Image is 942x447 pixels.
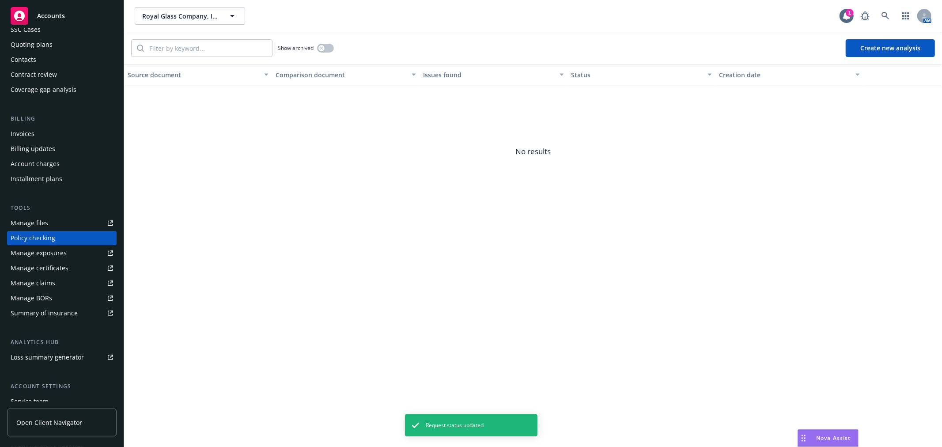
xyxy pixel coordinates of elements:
button: Status [567,64,715,85]
div: Status [571,70,702,80]
button: Royal Glass Company, Inc [135,7,245,25]
button: Nova Assist [798,429,859,447]
div: Manage exposures [11,246,67,260]
div: Manage BORs [11,291,52,305]
div: Source document [128,70,259,80]
button: Create new analysis [846,39,935,57]
a: Quoting plans [7,38,117,52]
div: Manage claims [11,276,55,290]
svg: Search [137,45,144,52]
div: Billing updates [11,142,55,156]
a: Contract review [7,68,117,82]
span: Accounts [37,12,65,19]
span: Nova Assist [816,434,851,442]
a: Contacts [7,53,117,67]
span: Show archived [278,44,314,52]
input: Filter by keyword... [144,40,272,57]
div: Creation date [719,70,850,80]
div: Manage files [11,216,48,230]
a: Invoices [7,127,117,141]
div: Policy checking [11,231,55,245]
a: SSC Cases [7,23,117,37]
div: Coverage gap analysis [11,83,76,97]
div: 1 [846,9,854,17]
div: Account charges [11,157,60,171]
div: Issues found [423,70,554,80]
div: Installment plans [11,172,62,186]
span: No results [124,85,942,218]
a: Policy checking [7,231,117,245]
div: Tools [7,204,117,212]
a: Account charges [7,157,117,171]
a: Switch app [897,7,915,25]
a: Manage certificates [7,261,117,275]
a: Loss summary generator [7,350,117,364]
div: Account settings [7,382,117,391]
div: Invoices [11,127,34,141]
a: Manage claims [7,276,117,290]
button: Comparison document [272,64,420,85]
div: Contract review [11,68,57,82]
button: Source document [124,64,272,85]
a: Summary of insurance [7,306,117,320]
div: Service team [11,394,49,409]
div: Analytics hub [7,338,117,347]
a: Installment plans [7,172,117,186]
a: Search [877,7,894,25]
div: Comparison document [276,70,407,80]
span: Request status updated [426,421,484,429]
a: Manage exposures [7,246,117,260]
div: Manage certificates [11,261,68,275]
a: Coverage gap analysis [7,83,117,97]
button: Issues found [420,64,567,85]
span: Open Client Navigator [16,418,82,427]
a: Report a Bug [856,7,874,25]
a: Billing updates [7,142,117,156]
div: SSC Cases [11,23,41,37]
a: Accounts [7,4,117,28]
div: Contacts [11,53,36,67]
div: Quoting plans [11,38,53,52]
a: Manage BORs [7,291,117,305]
a: Service team [7,394,117,409]
div: Billing [7,114,117,123]
div: Loss summary generator [11,350,84,364]
div: Summary of insurance [11,306,78,320]
div: Drag to move [798,430,809,447]
span: Royal Glass Company, Inc [142,11,219,21]
a: Manage files [7,216,117,230]
button: Creation date [715,64,863,85]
